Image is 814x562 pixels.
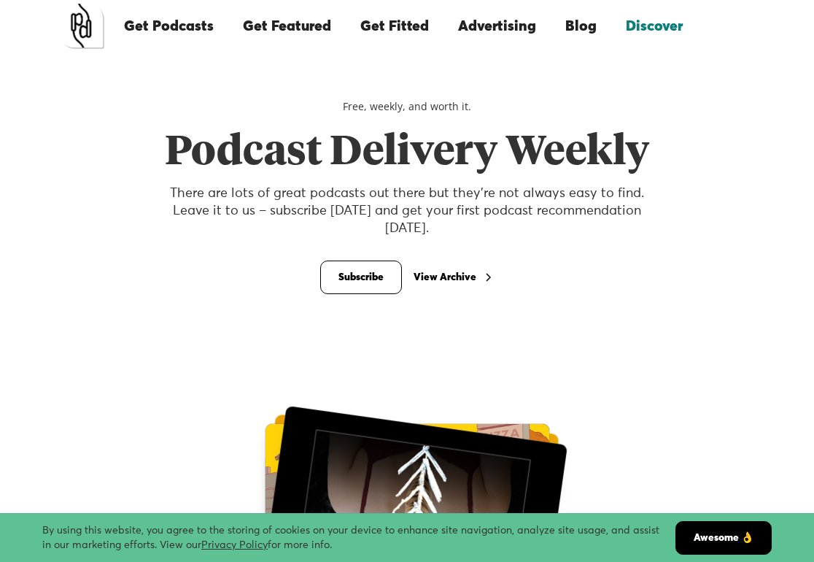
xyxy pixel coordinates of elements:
[320,261,402,294] a: Subscribe
[414,269,494,286] a: View Archive
[346,1,443,51] a: Get Fitted
[155,99,659,114] div: Free, weekly, and worth it.
[109,1,228,51] a: Get Podcasts
[414,272,476,282] div: View Archive
[201,540,268,550] a: Privacy Policy
[675,521,772,555] a: Awesome 👌
[551,1,611,51] a: Blog
[443,1,551,51] a: Advertising
[59,4,104,49] a: home
[611,1,697,51] a: Discover
[228,1,346,51] a: Get Featured
[155,128,659,177] h1: Podcast Delivery Weekly
[155,185,659,237] p: There are lots of great podcasts out there but they’re not always easy to find. Leave it to us – ...
[42,523,675,553] div: By using this website, you agree to the storing of cookies on your device to enhance site navigat...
